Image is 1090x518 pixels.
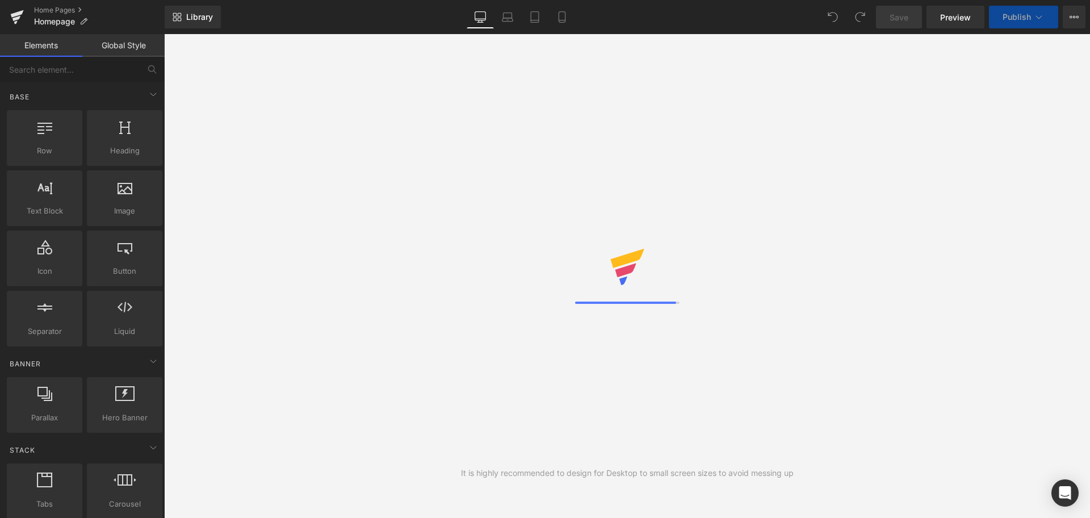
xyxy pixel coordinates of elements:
a: Laptop [494,6,521,28]
span: Library [186,12,213,22]
div: Open Intercom Messenger [1051,479,1079,507]
span: Image [90,205,159,217]
span: Stack [9,445,36,456]
div: It is highly recommended to design for Desktop to small screen sizes to avoid messing up [461,467,794,479]
button: Undo [821,6,844,28]
span: Text Block [10,205,79,217]
span: Heading [90,145,159,157]
a: Tablet [521,6,548,28]
span: Separator [10,325,79,337]
span: Banner [9,358,42,369]
a: New Library [165,6,221,28]
span: Button [90,265,159,277]
span: Liquid [90,325,159,337]
button: Redo [849,6,871,28]
a: Preview [927,6,984,28]
a: Global Style [82,34,165,57]
span: Save [890,11,908,23]
button: Publish [989,6,1058,28]
a: Mobile [548,6,576,28]
span: Tabs [10,498,79,510]
span: Publish [1003,12,1031,22]
a: Desktop [467,6,494,28]
span: Row [10,145,79,157]
a: Home Pages [34,6,165,15]
button: More [1063,6,1085,28]
span: Homepage [34,17,75,26]
span: Carousel [90,498,159,510]
span: Preview [940,11,971,23]
span: Base [9,91,31,102]
span: Hero Banner [90,412,159,424]
span: Parallax [10,412,79,424]
span: Icon [10,265,79,277]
